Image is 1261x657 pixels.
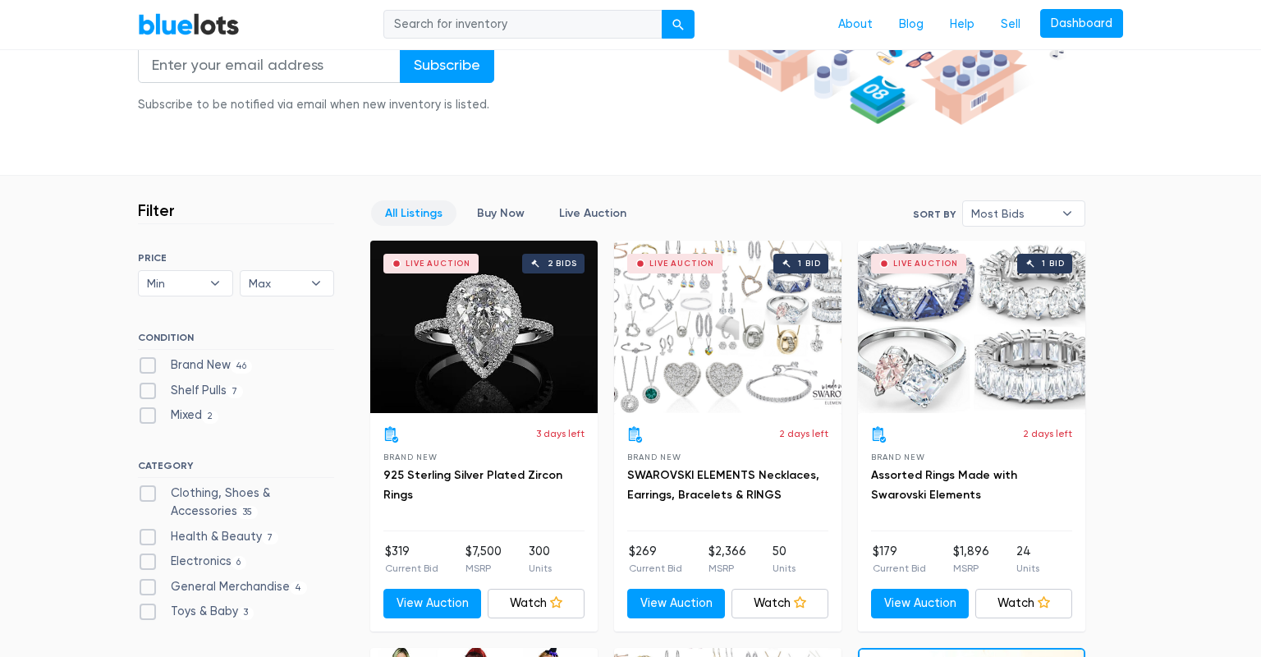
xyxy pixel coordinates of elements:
a: Help [937,9,988,40]
a: View Auction [383,589,481,618]
span: 46 [231,360,252,373]
li: $1,896 [953,543,989,576]
a: View Auction [627,589,725,618]
label: Brand New [138,356,252,374]
a: All Listings [371,200,456,226]
div: Subscribe to be notified via email when new inventory is listed. [138,96,494,114]
div: 1 bid [798,260,820,268]
li: $7,500 [465,543,502,576]
div: 2 bids [548,260,577,268]
p: 2 days left [779,426,828,441]
p: MSRP [465,561,502,576]
span: Brand New [871,453,924,462]
label: Health & Beauty [138,528,278,546]
input: Search for inventory [383,10,663,39]
span: 4 [290,581,307,595]
p: Units [529,561,552,576]
a: Live Auction 2 bids [370,241,598,413]
span: Most Bids [971,201,1053,226]
a: Watch [975,589,1073,618]
a: BlueLots [138,12,240,36]
p: MSRP [708,561,746,576]
a: Live Auction 1 bid [614,241,841,413]
li: 50 [773,543,796,576]
p: Current Bid [873,561,926,576]
li: $2,366 [708,543,746,576]
a: Live Auction [545,200,640,226]
p: Current Bid [629,561,682,576]
a: SWAROVSKI ELEMENTS Necklaces, Earrings, Bracelets & RINGS [627,468,819,502]
span: Max [249,271,303,296]
a: Sell [988,9,1034,40]
label: Toys & Baby [138,603,254,621]
li: $269 [629,543,682,576]
a: Watch [488,589,585,618]
p: 3 days left [536,426,585,441]
label: Mixed [138,407,218,425]
p: Current Bid [385,561,438,576]
label: General Merchandise [138,578,307,596]
h6: CATEGORY [138,460,334,478]
label: Clothing, Shoes & Accessories [138,485,334,520]
span: 35 [237,506,258,519]
div: Live Auction [406,260,470,268]
a: Live Auction 1 bid [858,241,1085,413]
a: 925 Sterling Silver Plated Zircon Rings [383,468,562,502]
label: Electronics [138,553,246,571]
label: Sort By [913,207,956,222]
a: About [825,9,886,40]
a: Buy Now [463,200,539,226]
span: Brand New [627,453,681,462]
b: ▾ [198,271,232,296]
input: Subscribe [400,46,494,83]
span: 2 [202,411,218,424]
span: 6 [232,556,246,569]
span: 3 [238,607,254,620]
a: Watch [731,589,829,618]
p: MSRP [953,561,989,576]
li: $319 [385,543,438,576]
li: $179 [873,543,926,576]
li: 300 [529,543,552,576]
span: 7 [262,531,278,544]
b: ▾ [1050,201,1084,226]
div: Live Auction [649,260,714,268]
a: View Auction [871,589,969,618]
a: Assorted Rings Made with Swarovski Elements [871,468,1017,502]
h6: PRICE [138,252,334,264]
span: 7 [227,385,243,398]
p: Units [773,561,796,576]
p: Units [1016,561,1039,576]
span: Min [147,271,201,296]
a: Dashboard [1040,9,1123,39]
label: Shelf Pulls [138,382,243,400]
div: Live Auction [893,260,958,268]
div: 1 bid [1042,260,1064,268]
a: Blog [886,9,937,40]
input: Enter your email address [138,46,401,83]
p: 2 days left [1023,426,1072,441]
li: 24 [1016,543,1039,576]
h6: CONDITION [138,332,334,350]
span: Brand New [383,453,437,462]
h3: Filter [138,200,175,220]
b: ▾ [299,271,333,296]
